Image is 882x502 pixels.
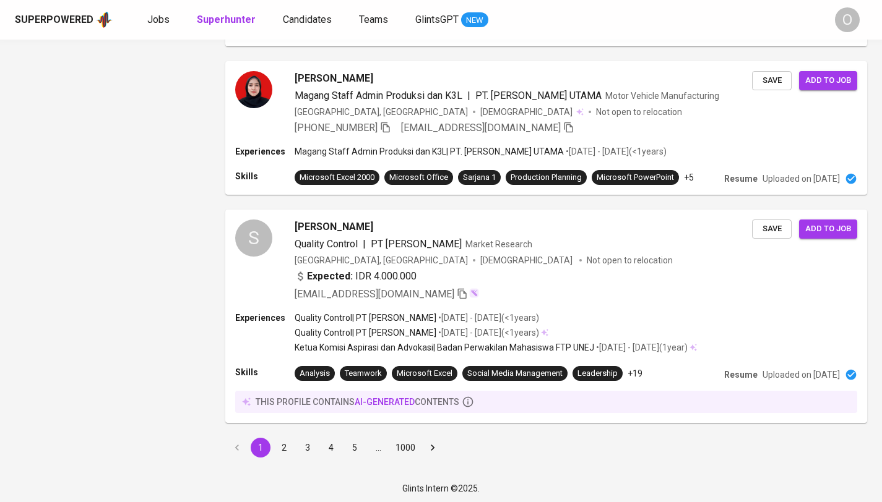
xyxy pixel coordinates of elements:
span: Save [758,222,785,236]
div: [GEOGRAPHIC_DATA], [GEOGRAPHIC_DATA] [295,106,468,118]
a: Teams [359,12,391,28]
span: Quality Control [295,238,358,250]
div: Production Planning [511,172,582,184]
span: Jobs [147,14,170,25]
b: Superhunter [197,14,256,25]
p: Skills [235,366,295,378]
span: Magang Staff Admin Produksi dan K3L [295,90,462,101]
span: AI-generated [355,397,415,407]
span: [PERSON_NAME] [295,219,373,234]
div: Microsoft PowerPoint [597,172,674,184]
span: Add to job [805,74,851,88]
div: O [835,7,860,32]
span: PT [PERSON_NAME] [371,238,462,250]
p: • [DATE] - [DATE] ( <1 years ) [436,326,539,339]
span: GlintsGPT [415,14,459,25]
p: Experiences [235,145,295,158]
img: app logo [96,11,113,29]
button: Add to job [799,71,857,90]
p: Quality Control | PT [PERSON_NAME] [295,312,436,324]
a: Candidates [283,12,334,28]
span: NEW [461,14,488,27]
span: Candidates [283,14,332,25]
span: [EMAIL_ADDRESS][DOMAIN_NAME] [295,288,454,300]
p: • [DATE] - [DATE] ( <1 years ) [436,312,539,324]
a: S[PERSON_NAME]Quality Control|PT [PERSON_NAME]Market Research[GEOGRAPHIC_DATA], [GEOGRAPHIC_DATA]... [225,210,867,423]
a: [PERSON_NAME]Magang Staff Admin Produksi dan K3L|PT. [PERSON_NAME] UTAMAMotor Vehicle Manufacturi... [225,61,867,195]
button: Go to page 3 [298,438,318,457]
span: | [467,88,470,103]
span: [PERSON_NAME] [295,71,373,86]
span: Save [758,74,785,88]
p: Magang Staff Admin Produksi dan K3L | PT. [PERSON_NAME] UTAMA [295,145,564,158]
img: 4600008aaf2eeb4ec97ad90e5518967a.jpg [235,71,272,108]
span: Motor Vehicle Manufacturing [605,91,719,101]
p: Resume [724,172,758,185]
p: this profile contains contents [256,396,459,408]
div: IDR 4.000.000 [295,269,417,284]
p: Not open to relocation [587,254,673,266]
button: Go to page 1000 [392,438,419,457]
p: • [DATE] - [DATE] ( <1 years ) [564,145,667,158]
p: Quality Control | PT [PERSON_NAME] [295,326,436,339]
div: Leadership [577,368,618,380]
div: S [235,219,272,257]
button: Go to page 4 [321,438,341,457]
p: Uploaded on [DATE] [763,368,840,381]
span: Add to job [805,222,851,236]
div: Sarjana 1 [463,172,496,184]
div: Microsoft Office [389,172,448,184]
p: Resume [724,368,758,381]
button: Go to page 5 [345,438,365,457]
span: [DEMOGRAPHIC_DATA] [480,254,574,266]
div: … [368,441,388,454]
span: | [363,237,366,252]
div: Analysis [300,368,330,380]
span: Market Research [465,239,532,249]
p: Skills [235,170,295,182]
span: Teams [359,14,388,25]
button: Save [752,71,792,90]
p: • [DATE] - [DATE] ( 1 year ) [594,341,688,354]
a: GlintsGPT NEW [415,12,488,28]
span: [EMAIL_ADDRESS][DOMAIN_NAME] [401,122,561,134]
img: magic_wand.svg [469,288,479,298]
span: PT. [PERSON_NAME] UTAMA [475,90,602,101]
b: Expected: [307,269,353,284]
a: Jobs [147,12,172,28]
p: Not open to relocation [596,106,682,118]
p: +19 [628,367,642,380]
button: Save [752,219,792,239]
p: +5 [684,171,694,184]
div: [GEOGRAPHIC_DATA], [GEOGRAPHIC_DATA] [295,254,468,266]
button: Add to job [799,219,857,239]
a: Superhunter [197,12,258,28]
p: Uploaded on [DATE] [763,172,840,185]
div: Microsoft Excel 2000 [300,172,374,184]
div: Superpowered [15,13,93,27]
div: Social Media Management [467,368,563,380]
span: [DEMOGRAPHIC_DATA] [480,106,574,118]
div: Teamwork [345,368,382,380]
a: Superpoweredapp logo [15,11,113,29]
button: Go to page 2 [274,438,294,457]
nav: pagination navigation [225,438,444,457]
div: Microsoft Excel [397,368,452,380]
p: Ketua Komisi Aspirasi dan Advokasi | Badan Perwakilan Mahasiswa FTP UNEJ [295,341,594,354]
span: [PHONE_NUMBER] [295,122,378,134]
button: Go to next page [423,438,443,457]
p: Experiences [235,312,295,324]
button: page 1 [251,438,270,457]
